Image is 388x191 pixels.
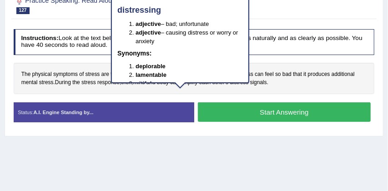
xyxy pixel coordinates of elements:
button: Start Answering [198,102,371,122]
b: adjective [136,20,161,27]
span: Click to see word definition [81,79,96,87]
li: – bad; unfortunate [136,20,243,28]
span: Click to see word definition [293,70,302,79]
span: Click to see word definition [21,70,31,79]
span: Click to see word definition [39,79,54,87]
div: Status: [14,102,194,122]
b: lamentable [136,71,166,78]
b: pitiful [136,80,151,87]
span: Click to see word definition [79,70,84,79]
span: Click to see word definition [265,70,274,79]
span: Click to see word definition [72,79,80,87]
b: Instructions: [21,35,58,41]
span: Click to see word definition [308,70,330,79]
span: Click to see word definition [32,70,52,79]
h5: Synonyms: [117,50,243,57]
span: Click to see word definition [101,70,109,79]
b: deplorable [136,63,166,70]
span: 127 [16,7,30,14]
div: . , . , , . [14,63,375,94]
span: Click to see word definition [275,70,281,79]
span: Click to see word definition [86,70,100,79]
span: Click to see word definition [332,70,355,79]
span: Click to see word definition [255,70,263,79]
strong: A.I. Engine Standing by... [34,110,94,115]
span: Click to see word definition [282,70,292,79]
li: – causing distress or worry or anxiety [136,28,243,45]
span: Click to see word definition [21,79,38,87]
span: Click to see word definition [55,79,71,87]
b: adjective [136,29,161,36]
span: Click to see word definition [250,79,267,87]
h4: Look at the text below. In 40 seconds, you must read this text aloud as naturally and as clearly ... [14,29,375,55]
span: Click to see word definition [97,79,120,87]
h4: distressing [117,6,243,15]
span: Click to see word definition [53,70,78,79]
span: Click to see word definition [303,70,306,79]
